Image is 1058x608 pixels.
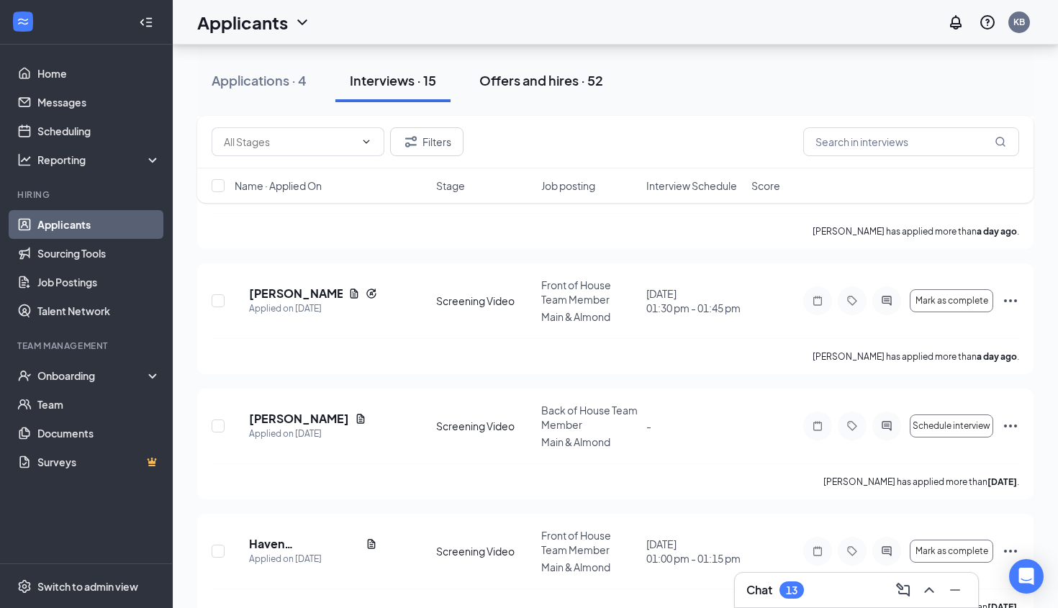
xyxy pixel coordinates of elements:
[436,294,533,308] div: Screening Video
[979,14,996,31] svg: QuestionInfo
[355,413,366,425] svg: Document
[348,288,360,299] svg: Document
[541,560,638,574] p: Main & Almond
[646,301,743,315] span: 01:30 pm - 01:45 pm
[995,136,1006,148] svg: MagnifyingGlass
[786,584,797,596] div: 13
[436,178,465,193] span: Stage
[436,544,533,558] div: Screening Video
[17,189,158,201] div: Hiring
[37,448,160,476] a: SurveysCrown
[646,178,737,193] span: Interview Schedule
[823,476,1019,488] p: [PERSON_NAME] has applied more than .
[913,421,990,431] span: Schedule interview
[844,420,861,432] svg: Tag
[910,540,993,563] button: Mark as complete
[878,420,895,432] svg: ActiveChat
[249,427,366,441] div: Applied on [DATE]
[910,289,993,312] button: Mark as complete
[361,136,372,148] svg: ChevronDown
[915,296,988,306] span: Mark as complete
[16,14,30,29] svg: WorkstreamLogo
[294,14,311,31] svg: ChevronDown
[212,71,307,89] div: Applications · 4
[37,117,160,145] a: Scheduling
[37,59,160,88] a: Home
[17,153,32,167] svg: Analysis
[541,309,638,324] p: Main & Almond
[17,579,32,594] svg: Settings
[646,286,743,315] div: [DATE]
[878,295,895,307] svg: ActiveChat
[436,419,533,433] div: Screening Video
[878,545,895,557] svg: ActiveChat
[17,340,158,352] div: Team Management
[249,536,360,552] h5: Haven [PERSON_NAME]
[977,226,1017,237] b: a day ago
[803,127,1019,156] input: Search in interviews
[541,529,611,556] span: Front of House Team Member
[37,419,160,448] a: Documents
[541,178,595,193] span: Job posting
[915,546,988,556] span: Mark as complete
[37,368,148,383] div: Onboarding
[37,210,160,239] a: Applicants
[1002,543,1019,560] svg: Ellipses
[37,390,160,419] a: Team
[197,10,288,35] h1: Applicants
[249,552,377,566] div: Applied on [DATE]
[646,551,743,566] span: 01:00 pm - 01:15 pm
[350,71,436,89] div: Interviews · 15
[366,538,377,550] svg: Document
[844,545,861,557] svg: Tag
[402,133,420,150] svg: Filter
[37,88,160,117] a: Messages
[17,368,32,383] svg: UserCheck
[366,288,377,299] svg: Reapply
[944,578,967,602] button: Minimize
[987,476,1017,487] b: [DATE]
[918,578,941,602] button: ChevronUp
[844,295,861,307] svg: Tag
[646,537,743,566] div: [DATE]
[1013,16,1025,28] div: KB
[646,419,651,432] span: -
[390,127,464,156] button: Filter Filters
[751,178,780,193] span: Score
[813,350,1019,363] p: [PERSON_NAME] has applied more than .
[541,435,638,449] p: Main & Almond
[947,14,964,31] svg: Notifications
[541,404,638,431] span: Back of House Team Member
[224,134,355,150] input: All Stages
[895,581,912,599] svg: ComposeMessage
[746,582,772,598] h3: Chat
[809,420,826,432] svg: Note
[37,153,161,167] div: Reporting
[1002,417,1019,435] svg: Ellipses
[235,178,322,193] span: Name · Applied On
[37,296,160,325] a: Talent Network
[37,579,138,594] div: Switch to admin view
[249,286,343,301] h5: [PERSON_NAME]
[921,581,938,599] svg: ChevronUp
[249,301,377,316] div: Applied on [DATE]
[37,239,160,268] a: Sourcing Tools
[813,225,1019,237] p: [PERSON_NAME] has applied more than .
[249,411,349,427] h5: [PERSON_NAME]
[479,71,603,89] div: Offers and hires · 52
[910,414,993,437] button: Schedule interview
[809,545,826,557] svg: Note
[37,268,160,296] a: Job Postings
[139,15,153,30] svg: Collapse
[946,581,964,599] svg: Minimize
[809,295,826,307] svg: Note
[892,578,915,602] button: ComposeMessage
[1002,292,1019,309] svg: Ellipses
[977,351,1017,362] b: a day ago
[1009,559,1044,594] div: Open Intercom Messenger
[541,278,611,306] span: Front of House Team Member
